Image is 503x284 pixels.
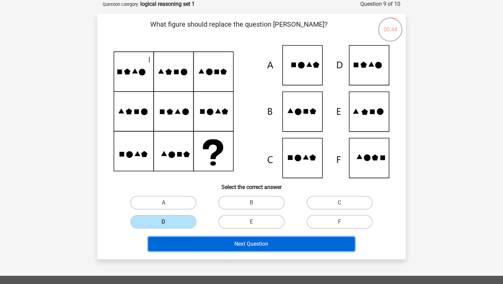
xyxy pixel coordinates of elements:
[218,196,284,209] label: B
[130,215,196,229] label: D
[307,196,373,209] label: C
[377,17,403,34] div: 00:44
[130,196,196,209] label: A
[307,215,373,229] label: F
[103,2,139,7] small: Question category:
[140,1,195,7] strong: logical reasoning set 1
[108,178,395,190] h6: Select the correct answer
[108,19,369,40] p: What figure should replace the question [PERSON_NAME]?
[218,215,284,229] label: E
[148,237,355,251] button: Next Question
